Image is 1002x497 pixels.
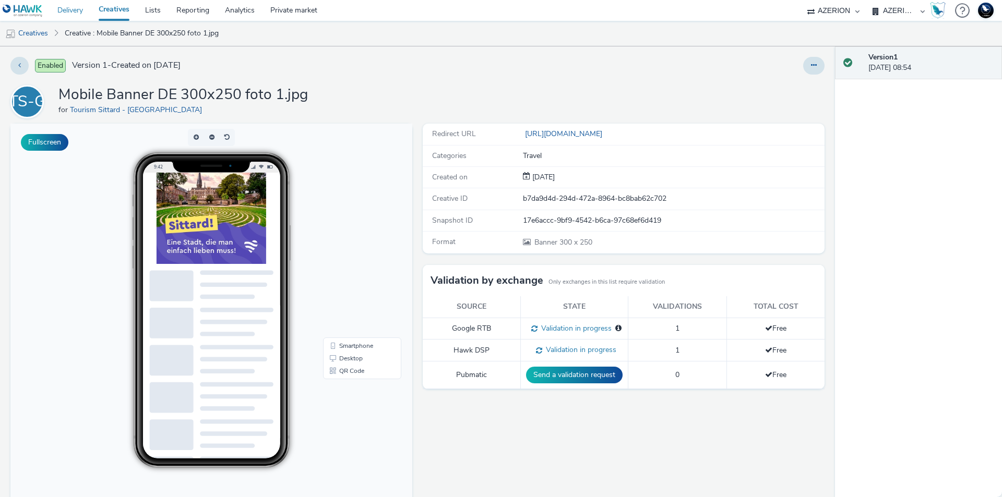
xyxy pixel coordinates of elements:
span: 1 [675,323,679,333]
div: Travel [523,151,824,161]
a: TS-G [10,96,48,106]
span: Redirect URL [432,129,476,139]
li: Desktop [315,228,389,241]
span: Free [765,323,786,333]
button: Fullscreen [21,134,68,151]
span: Free [765,345,786,355]
li: QR Code [315,241,389,253]
h1: Mobile Banner DE 300x250 foto 1.jpg [58,85,308,105]
span: 300 x 250 [533,237,592,247]
small: Only exchanges in this list require validation [548,278,665,286]
a: [URL][DOMAIN_NAME] [523,129,606,139]
span: Format [432,237,456,247]
span: 0 [675,370,679,380]
div: TS-G [9,87,46,116]
th: Total cost [727,296,825,318]
img: mobile [5,29,16,39]
div: b7da9d4d-294d-472a-8964-bc8bab62c702 [523,193,824,204]
span: QR Code [329,244,354,250]
th: Source [423,296,521,318]
div: Creation 11 August 2025, 08:54 [530,172,555,183]
td: Google RTB [423,318,521,340]
div: [DATE] 08:54 [868,52,994,74]
span: Validation in progress [538,323,612,333]
span: 1 [675,345,679,355]
img: undefined Logo [3,4,43,17]
span: Validation in progress [542,345,616,355]
a: Hawk Academy [930,2,950,19]
img: Advertisement preview [146,49,256,140]
a: Tourism Sittard - [GEOGRAPHIC_DATA] [70,105,206,115]
th: Validations [628,296,727,318]
span: 9:42 [144,40,152,46]
span: for [58,105,70,115]
span: Created on [432,172,468,182]
button: Send a validation request [526,367,623,383]
div: 17e6accc-9bf9-4542-b6ca-97c68ef6d419 [523,215,824,226]
th: State [521,296,628,318]
span: [DATE] [530,172,555,182]
img: Support Hawk [978,3,994,18]
img: Hawk Academy [930,2,946,19]
h3: Validation by exchange [431,273,543,288]
td: Pubmatic [423,361,521,389]
span: Desktop [329,232,352,238]
span: Banner [534,237,559,247]
span: Creative ID [432,193,468,203]
span: Version 1 - Created on [DATE] [72,59,181,71]
li: Smartphone [315,216,389,228]
strong: Version 1 [868,52,898,62]
td: Hawk DSP [423,340,521,361]
span: Smartphone [329,219,363,225]
a: Creative : Mobile Banner DE 300x250 foto 1.jpg [59,21,224,46]
span: Enabled [35,59,66,72]
span: Categories [432,151,467,161]
span: Snapshot ID [432,215,473,225]
span: Free [765,370,786,380]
